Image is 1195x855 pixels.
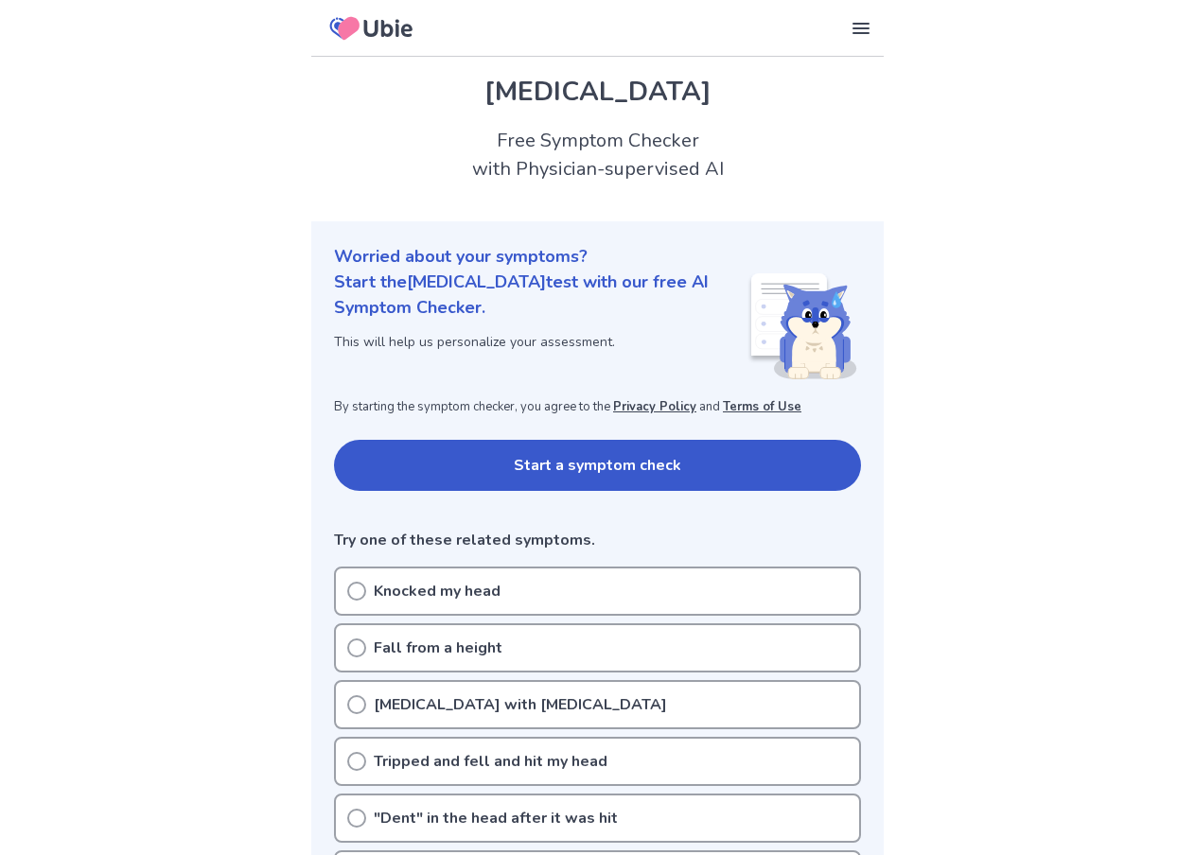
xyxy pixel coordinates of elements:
[374,637,502,659] p: Fall from a height
[334,529,861,551] p: Try one of these related symptoms.
[334,244,861,270] p: Worried about your symptoms?
[334,72,861,112] h1: [MEDICAL_DATA]
[613,398,696,415] a: Privacy Policy
[374,750,607,773] p: Tripped and fell and hit my head
[334,398,861,417] p: By starting the symptom checker, you agree to the and
[334,332,747,352] p: This will help us personalize your assessment.
[723,398,801,415] a: Terms of Use
[334,440,861,491] button: Start a symptom check
[747,273,857,379] img: Shiba
[311,127,884,183] h2: Free Symptom Checker with Physician-supervised AI
[374,807,618,829] p: "Dent" in the head after it was hit
[374,580,501,602] p: Knocked my head
[374,693,667,716] p: [MEDICAL_DATA] with [MEDICAL_DATA]
[334,270,747,321] p: Start the [MEDICAL_DATA] test with our free AI Symptom Checker.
